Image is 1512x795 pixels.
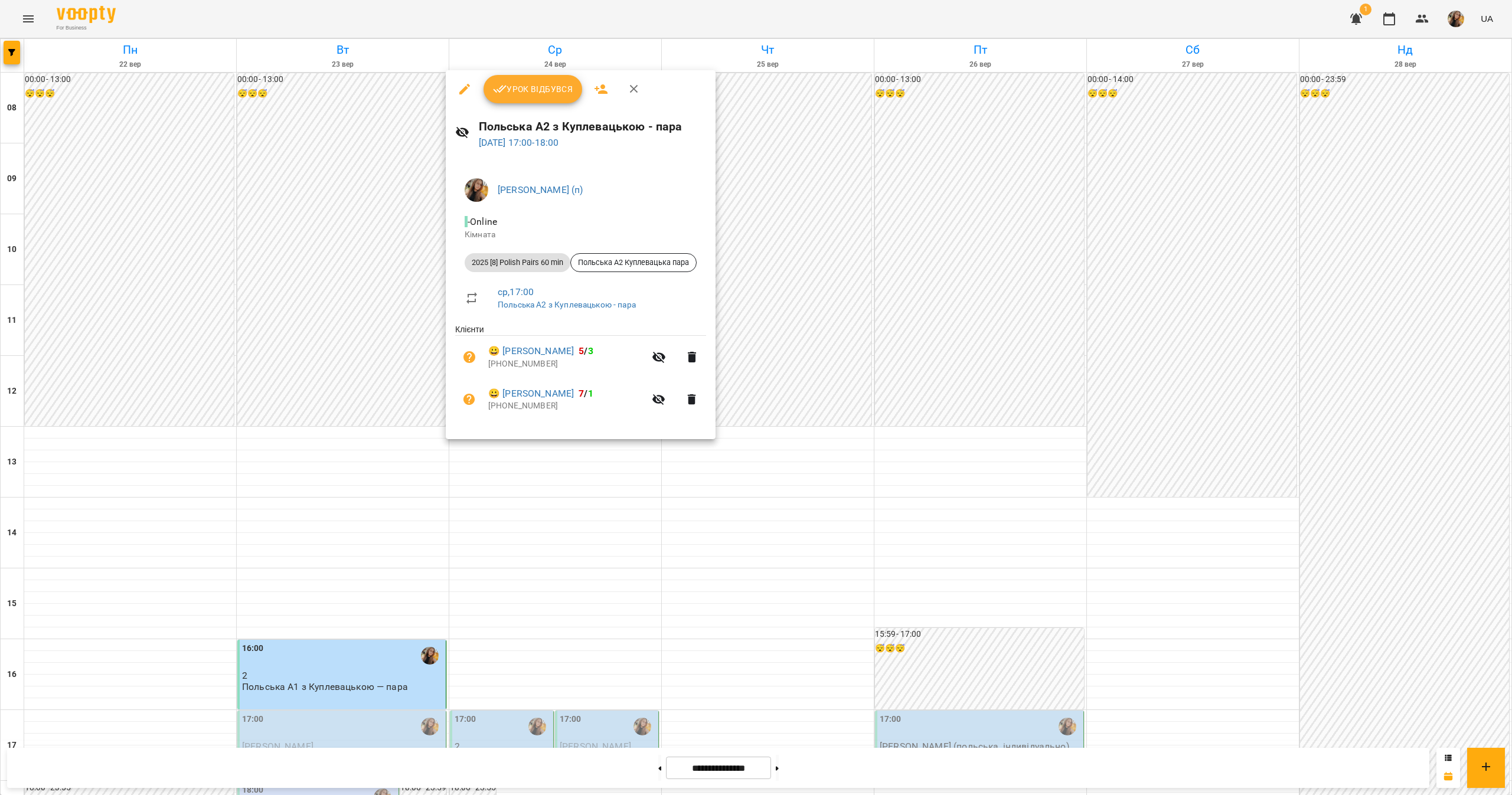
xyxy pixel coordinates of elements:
[571,257,696,268] span: Польська А2 Куплевацька пара
[579,388,584,399] span: 7
[488,358,645,370] p: [PHONE_NUMBER]
[493,82,573,96] span: Урок відбувся
[588,388,593,399] span: 1
[455,343,484,371] button: Візит ще не сплачено. Додати оплату?
[479,117,706,136] h6: Польська А2 з Куплевацькою - пара
[579,388,593,399] b: /
[579,345,584,356] span: 5
[579,345,593,356] b: /
[488,344,574,358] a: 😀 [PERSON_NAME]
[488,400,645,412] p: [PHONE_NUMBER]
[465,216,499,227] span: - Online
[479,137,559,148] a: [DATE] 17:00-18:00
[455,385,484,414] button: Візит ще не сплачено. Додати оплату?
[484,75,583,103] button: Урок відбувся
[465,257,570,268] span: 2025 [8] Polish Pairs 60 min
[498,184,583,195] a: [PERSON_NAME] (п)
[498,300,636,309] a: Польська А2 з Куплевацькою - пара
[488,387,574,401] a: 😀 [PERSON_NAME]
[455,323,706,424] ul: Клієнти
[465,229,697,241] p: Кімната
[570,253,697,272] div: Польська А2 Куплевацька пара
[465,178,488,202] img: 2d1d2c17ffccc5d6363169c503fcce50.jpg
[498,286,534,297] a: ср , 17:00
[588,345,593,356] span: 3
